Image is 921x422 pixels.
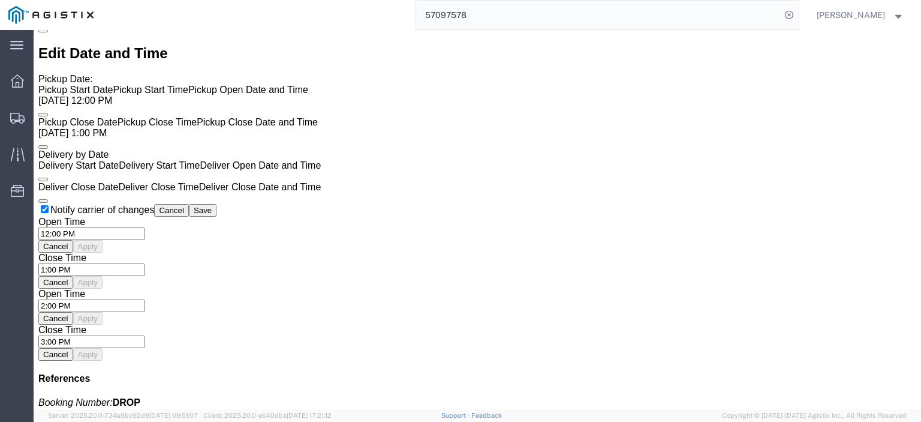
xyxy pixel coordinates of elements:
iframe: FS Legacy Container [34,30,921,409]
img: logo [8,6,94,24]
span: Jesse Jordan [817,8,885,22]
button: [PERSON_NAME] [816,8,905,22]
span: [DATE] 09:51:07 [149,412,198,419]
span: Server: 2025.20.0-734e5bc92d9 [48,412,198,419]
a: Support [441,412,471,419]
span: [DATE] 17:21:12 [287,412,332,419]
span: Copyright © [DATE]-[DATE] Agistix Inc., All Rights Reserved [722,411,907,421]
a: Feedback [471,412,502,419]
input: Search for shipment number, reference number [416,1,781,29]
span: Client: 2025.20.0-e640dba [203,412,332,419]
